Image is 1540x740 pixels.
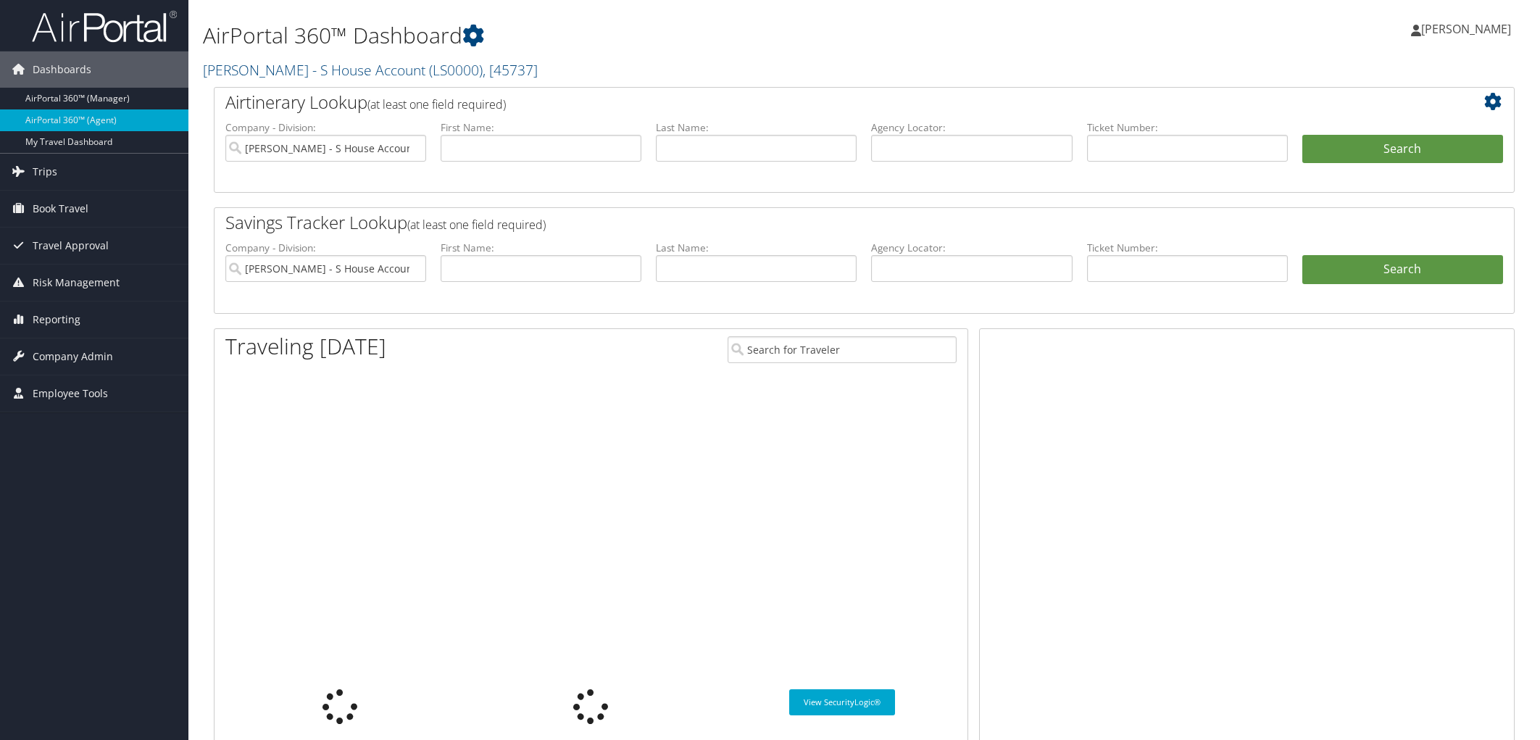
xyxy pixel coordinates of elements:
input: search accounts [225,255,426,282]
span: [PERSON_NAME] [1421,21,1511,37]
span: , [ 45737 ] [483,60,538,80]
label: Last Name: [656,120,857,135]
input: Search for Traveler [728,336,957,363]
span: Company Admin [33,338,113,375]
span: Travel Approval [33,228,109,264]
label: Last Name: [656,241,857,255]
a: [PERSON_NAME] - S House Account [203,60,538,80]
label: Agency Locator: [871,120,1072,135]
span: Trips [33,154,57,190]
label: Company - Division: [225,120,426,135]
a: Search [1302,255,1503,284]
label: Ticket Number: [1087,120,1288,135]
span: Reporting [33,302,80,338]
a: View SecurityLogic® [789,689,895,715]
label: Ticket Number: [1087,241,1288,255]
button: Search [1302,135,1503,164]
span: Risk Management [33,265,120,301]
span: Dashboards [33,51,91,88]
a: [PERSON_NAME] [1411,7,1526,51]
label: First Name: [441,120,641,135]
span: Book Travel [33,191,88,227]
h2: Airtinerary Lookup [225,90,1395,115]
span: (at least one field required) [407,217,546,233]
h1: AirPortal 360™ Dashboard [203,20,1085,51]
label: First Name: [441,241,641,255]
label: Company - Division: [225,241,426,255]
h1: Traveling [DATE] [225,331,386,362]
span: Employee Tools [33,375,108,412]
span: ( LS0000 ) [429,60,483,80]
label: Agency Locator: [871,241,1072,255]
span: (at least one field required) [367,96,506,112]
img: airportal-logo.png [32,9,177,43]
h2: Savings Tracker Lookup [225,210,1395,235]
